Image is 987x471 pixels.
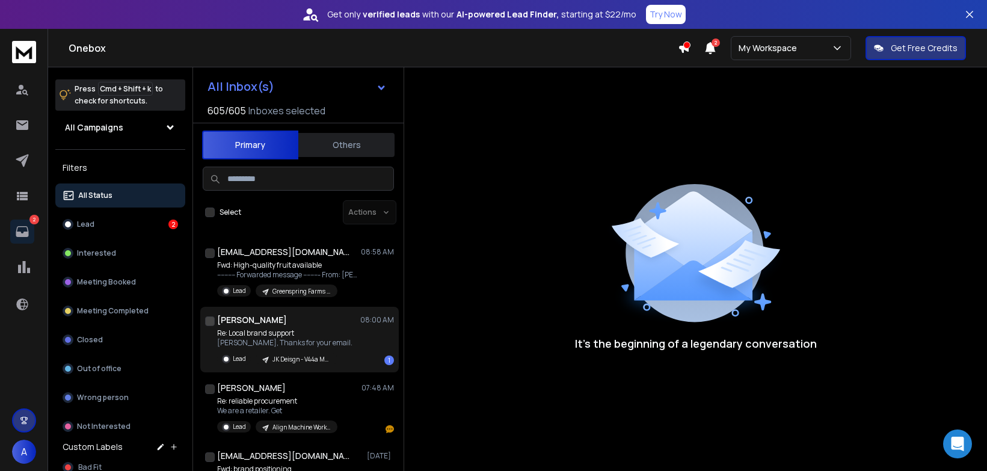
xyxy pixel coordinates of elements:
p: Not Interested [77,422,131,431]
button: All Campaigns [55,115,185,140]
button: Closed [55,328,185,352]
a: 2 [10,220,34,244]
p: Align Machine Works - C2: Supply Chain & Procurement [272,423,330,432]
p: Try Now [650,8,682,20]
p: 2 [29,215,39,224]
h1: [PERSON_NAME] [217,314,287,326]
strong: AI-powered Lead Finder, [457,8,559,20]
button: All Status [55,183,185,208]
h1: [PERSON_NAME] [217,382,286,394]
button: Not Interested [55,414,185,439]
p: Lead [233,422,246,431]
p: Lead [233,286,246,295]
button: Primary [202,131,298,159]
button: A [12,440,36,464]
h3: Custom Labels [63,441,123,453]
div: 2 [168,220,178,229]
p: ---------- Forwarded message --------- From: [PERSON_NAME] [217,270,361,280]
p: 07:48 AM [361,383,394,393]
p: Interested [77,248,116,258]
button: Lead2 [55,212,185,236]
p: Greenspring Farms - [US_STATE] [272,287,330,296]
strong: verified leads [363,8,420,20]
p: Wrong person [77,393,129,402]
label: Select [220,208,241,217]
p: Press to check for shortcuts. [75,83,163,107]
button: All Inbox(s) [198,75,396,99]
p: Re: reliable procurement [217,396,337,406]
p: Get only with our starting at $22/mo [327,8,636,20]
span: 2 [712,38,720,47]
p: Get Free Credits [891,42,958,54]
h1: Onebox [69,41,678,55]
p: JK Deisgn - V44a Messaging - Local Connection/Marketing - [PERSON_NAME] [272,355,330,364]
p: Closed [77,335,103,345]
h1: [EMAIL_ADDRESS][DOMAIN_NAME] [217,246,349,258]
p: 08:00 AM [360,315,394,325]
p: Lead [233,354,246,363]
p: [PERSON_NAME], Thanks for your email. [217,338,352,348]
p: Re: Local brand support [217,328,352,338]
h3: Filters [55,159,185,176]
span: 605 / 605 [208,103,246,118]
p: [DATE] [367,451,394,461]
p: Out of office [77,364,121,374]
p: My Workspace [739,42,802,54]
button: Wrong person [55,386,185,410]
p: Fwd: High-quality fruit available [217,260,361,270]
h1: [EMAIL_ADDRESS][DOMAIN_NAME] [217,450,349,462]
div: Open Intercom Messenger [943,429,972,458]
p: Meeting Booked [77,277,136,287]
button: Meeting Completed [55,299,185,323]
button: Try Now [646,5,686,24]
div: 1 [384,356,394,365]
h1: All Inbox(s) [208,81,274,93]
button: Others [298,132,395,158]
p: Lead [77,220,94,229]
p: All Status [78,191,112,200]
button: Interested [55,241,185,265]
span: Cmd + Shift + k [98,82,153,96]
h1: All Campaigns [65,122,123,134]
button: Get Free Credits [866,36,966,60]
button: Meeting Booked [55,270,185,294]
p: Meeting Completed [77,306,149,316]
img: logo [12,41,36,63]
p: 08:58 AM [361,247,394,257]
h3: Inboxes selected [248,103,325,118]
p: It’s the beginning of a legendary conversation [575,335,817,352]
p: We are a retailer. Get [217,406,337,416]
button: Out of office [55,357,185,381]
